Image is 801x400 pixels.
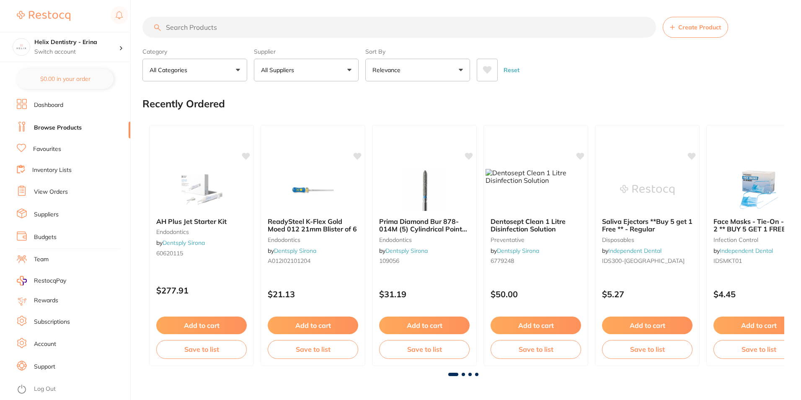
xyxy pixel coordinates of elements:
[17,276,66,286] a: RestocqPay
[156,250,247,257] small: 60620115
[156,239,205,247] span: by
[34,233,57,242] a: Budgets
[34,296,58,305] a: Rewards
[501,59,522,81] button: Reset
[142,17,656,38] input: Search Products
[268,218,358,233] b: ReadySteel K-Flex Gold Moed 012 21mm Blister of 6
[34,48,119,56] p: Switch account
[491,247,539,255] span: by
[497,247,539,255] a: Dentsply Sirona
[731,169,786,211] img: Face Masks - Tie-On - Level 2 ** BUY 5 GET 1 FREE, BUY 30 GET 10 FREE**
[602,340,692,358] button: Save to list
[379,340,470,358] button: Save to list
[34,101,63,109] a: Dashboard
[379,218,470,233] b: Prima Diamond Bur 878-014M (5) Cylindrical Point (FG 679)
[34,385,56,393] a: Log Out
[17,69,114,89] button: $0.00 in your order
[491,236,581,243] small: preventative
[254,48,359,55] label: Supplier
[13,39,30,55] img: Helix Dentistry - Erina
[34,277,66,285] span: RestocqPay
[17,383,128,396] button: Log Out
[268,289,358,299] p: $21.13
[379,236,470,243] small: endodontics
[268,317,358,334] button: Add to cart
[34,210,59,219] a: Suppliers
[156,340,247,358] button: Save to list
[365,48,470,55] label: Sort By
[602,218,692,233] b: Saliva Ejectors **Buy 5 get 1 Free ** - Regular
[142,98,225,110] h2: Recently Ordered
[156,218,247,225] b: AH Plus Jet Starter Kit
[268,257,358,264] small: A012I02101204
[34,255,49,264] a: Team
[602,247,661,255] span: by
[720,247,773,255] a: Independent Dental
[274,247,316,255] a: Dentsply Sirona
[372,66,404,74] p: Relevance
[620,169,674,211] img: Saliva Ejectors **Buy 5 get 1 Free ** - Regular
[491,218,581,233] b: Dentosept Clean 1 Litre Disinfection Solution
[608,247,661,255] a: Independent Dental
[491,289,581,299] p: $50.00
[379,289,470,299] p: $31.19
[142,59,247,81] button: All Categories
[150,66,191,74] p: All Categories
[32,166,72,174] a: Inventory Lists
[156,229,247,235] small: endodontics
[156,317,247,334] button: Add to cart
[602,257,692,264] small: IDS300-[GEOGRAPHIC_DATA]
[286,169,340,211] img: ReadySteel K-Flex Gold Moed 012 21mm Blister of 6
[486,169,586,184] img: Dentosept Clean 1 Litre Disinfection Solution
[602,289,692,299] p: $5.27
[379,257,470,264] small: 109056
[34,318,70,326] a: Subscriptions
[34,38,119,47] h4: Helix Dentistry - Erina
[142,48,247,55] label: Category
[156,286,247,295] p: $277.91
[17,276,27,286] img: RestocqPay
[379,247,428,255] span: by
[174,169,229,211] img: AH Plus Jet Starter Kit
[268,247,316,255] span: by
[261,66,297,74] p: All Suppliers
[34,340,56,348] a: Account
[17,6,70,26] a: Restocq Logo
[602,236,692,243] small: disposables
[491,340,581,358] button: Save to list
[34,188,68,196] a: View Orders
[385,247,428,255] a: Dentsply Sirona
[379,317,470,334] button: Add to cart
[713,247,773,255] span: by
[663,17,728,38] button: Create Product
[491,257,581,264] small: 6779248
[678,24,721,31] span: Create Product
[34,363,55,371] a: Support
[254,59,359,81] button: All Suppliers
[491,317,581,334] button: Add to cart
[34,124,82,132] a: Browse Products
[17,11,70,21] img: Restocq Logo
[602,317,692,334] button: Add to cart
[268,340,358,358] button: Save to list
[163,239,205,247] a: Dentsply Sirona
[365,59,470,81] button: Relevance
[397,169,452,211] img: Prima Diamond Bur 878-014M (5) Cylindrical Point (FG 679)
[33,145,61,153] a: Favourites
[268,236,358,243] small: endodontics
